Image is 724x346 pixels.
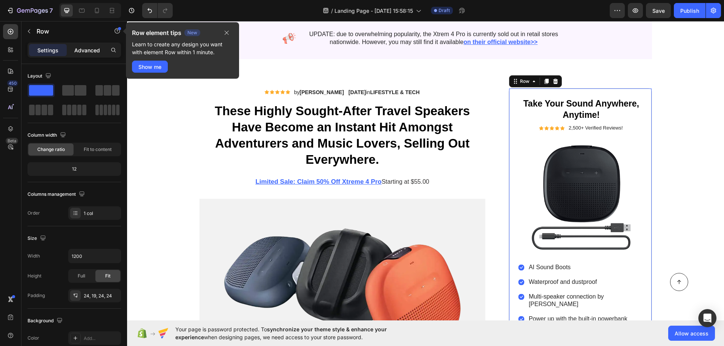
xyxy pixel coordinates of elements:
input: Auto [69,249,121,263]
p: Starting at $55.00 [73,157,358,165]
p: 2,500+ Verified Reviews! [442,104,495,110]
p: by [167,68,217,75]
button: Save [646,3,671,18]
span: Change ratio [37,146,65,153]
p: 7 [49,6,53,15]
span: Fit to content [84,146,112,153]
div: Column width [28,130,67,140]
div: Undo/Redo [142,3,173,18]
div: Open Intercom Messenger [698,309,716,327]
p: Row [37,27,101,36]
p: Settings [37,46,58,54]
button: Publish [674,3,706,18]
button: 7 [3,3,56,18]
div: Layout [28,71,53,81]
div: Height [28,273,41,279]
span: Landing Page - [DATE] 15:58:15 [334,7,413,15]
span: Full [78,273,85,279]
div: 1 col [84,210,119,217]
div: Size [28,233,48,244]
div: Width [28,253,40,259]
span: Your page is password protected. To when designing pages, we need access to your store password. [175,325,416,341]
a: Limited Sale: Claim 50% Off Xtreme 4 Pro [128,157,254,164]
span: / [331,7,333,15]
span: synchronize your theme style & enhance your experience [175,326,387,340]
div: Padding [28,292,45,299]
p: Advanced [74,46,100,54]
h2: Take Your Sound Anywhere, Anytime! [391,76,517,101]
div: 12 [29,164,120,174]
strong: [PERSON_NAME] [173,68,217,74]
h1: These Highly Sought-After Travel Speakers Have Become an Instant Hit Amongst Adventurers and Musi... [72,81,359,148]
strong: LIFESTYLE & TECH [243,68,292,74]
span: Allow access [675,329,709,337]
u: Limited Sale: Claim 50% Off Xtreme 4 Pro [128,157,254,164]
div: Order [28,210,40,216]
iframe: Design area [127,21,724,320]
span: Draft [439,7,450,14]
div: Row [391,57,404,64]
span: Save [652,8,665,14]
img: gempages_581789198588052195-486ae98b-f666-463d-be99-e42a97b9945f.png [391,120,517,232]
strong: [DATE] [221,68,239,74]
div: Publish [680,7,699,15]
div: Columns management [28,189,86,200]
div: 24, 19, 24, 24 [84,293,119,299]
span: Fit [105,273,110,279]
div: Background [28,316,64,326]
div: Color [28,335,39,341]
div: Beta [6,138,18,144]
p: in [221,68,293,75]
button: Allow access [668,326,715,341]
div: 450 [7,80,18,86]
div: Add... [84,335,119,342]
p: AI Sound Boots [402,242,516,250]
